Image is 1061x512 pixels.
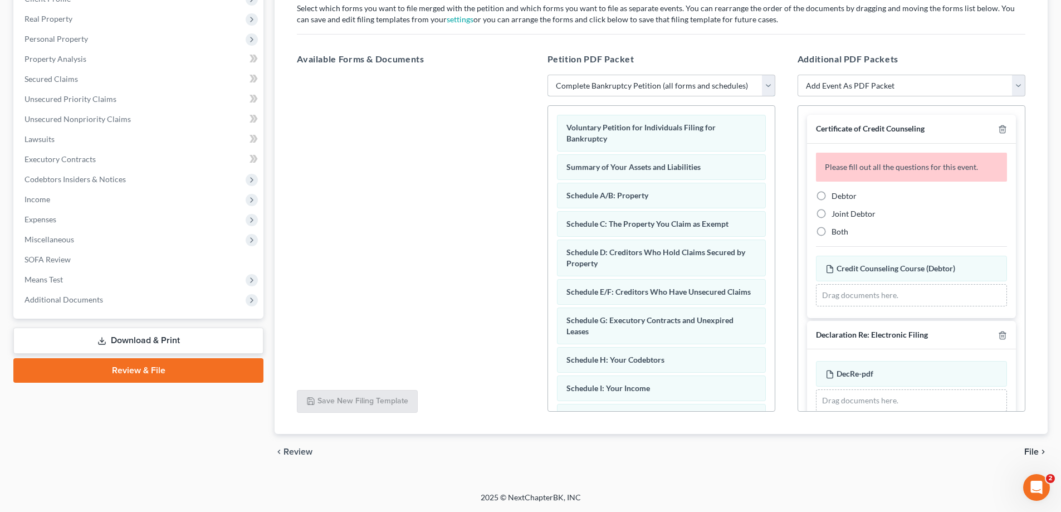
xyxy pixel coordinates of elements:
[25,235,74,244] span: Miscellaneous
[1046,474,1055,483] span: 2
[25,74,78,84] span: Secured Claims
[832,209,876,218] span: Joint Debtor
[566,123,716,143] span: Voluntary Petition for Individuals Filing for Bankruptcy
[25,34,88,43] span: Personal Property
[566,191,648,200] span: Schedule A/B: Property
[25,54,86,64] span: Property Analysis
[816,330,928,339] span: Declaration Re: Electronic Filing
[566,383,650,393] span: Schedule I: Your Income
[25,174,126,184] span: Codebtors Insiders & Notices
[213,492,848,512] div: 2025 © NextChapterBK, INC
[275,447,283,456] i: chevron_left
[25,94,116,104] span: Unsecured Priority Claims
[16,109,263,129] a: Unsecured Nonpriority Claims
[566,162,701,172] span: Summary of Your Assets and Liabilities
[566,219,728,228] span: Schedule C: The Property You Claim as Exempt
[297,3,1025,25] p: Select which forms you want to file merged with the petition and which forms you want to file as ...
[816,124,925,133] span: Certificate of Credit Counseling
[275,447,324,456] button: chevron_left Review
[297,390,418,413] button: Save New Filing Template
[566,247,745,268] span: Schedule D: Creditors Who Hold Claims Secured by Property
[25,214,56,224] span: Expenses
[566,355,664,364] span: Schedule H: Your Codebtors
[837,264,955,273] span: Credit Counseling Course (Debtor)
[16,250,263,270] a: SOFA Review
[816,389,1007,412] div: Drag documents here.
[25,194,50,204] span: Income
[25,134,55,144] span: Lawsuits
[25,154,96,164] span: Executory Contracts
[25,114,131,124] span: Unsecured Nonpriority Claims
[16,149,263,169] a: Executory Contracts
[25,275,63,284] span: Means Test
[297,52,525,66] h5: Available Forms & Documents
[13,328,263,354] a: Download & Print
[832,191,857,201] span: Debtor
[837,369,873,378] span: DecRe-pdf
[283,447,312,456] span: Review
[1039,447,1048,456] i: chevron_right
[25,14,72,23] span: Real Property
[16,129,263,149] a: Lawsuits
[566,287,751,296] span: Schedule E/F: Creditors Who Have Unsecured Claims
[25,255,71,264] span: SOFA Review
[1024,447,1039,456] span: File
[816,284,1007,306] div: Drag documents here.
[566,315,734,336] span: Schedule G: Executory Contracts and Unexpired Leases
[832,227,848,236] span: Both
[16,49,263,69] a: Property Analysis
[16,69,263,89] a: Secured Claims
[547,53,634,64] span: Petition PDF Packet
[825,162,978,172] span: Please fill out all the questions for this event.
[447,14,473,24] a: settings
[16,89,263,109] a: Unsecured Priority Claims
[1023,474,1050,501] iframe: Intercom live chat
[13,358,263,383] a: Review & File
[798,52,1025,66] h5: Additional PDF Packets
[25,295,103,304] span: Additional Documents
